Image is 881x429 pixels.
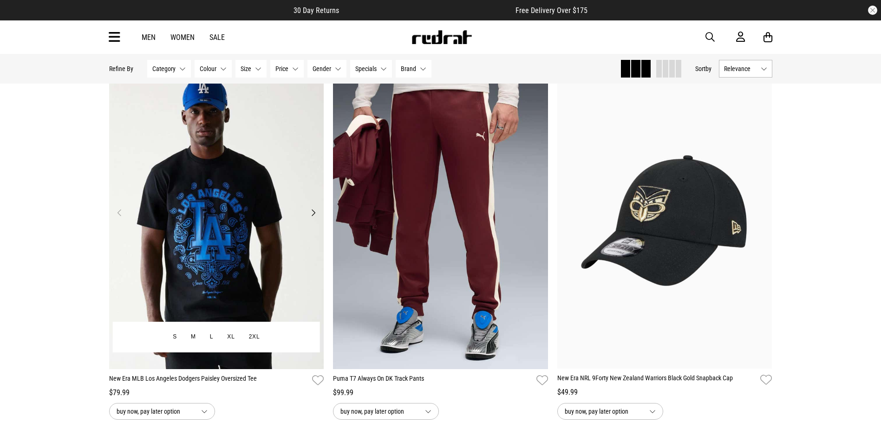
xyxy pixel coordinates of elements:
div: $49.99 [557,387,772,398]
span: Specials [355,65,377,72]
button: M [184,329,203,345]
img: Redrat logo [411,30,472,44]
button: 2XL [242,329,267,345]
button: Specials [350,60,392,78]
span: Free Delivery Over $175 [516,6,587,15]
button: Next [307,207,319,218]
span: Size [241,65,251,72]
button: Category [147,60,191,78]
button: XL [220,329,241,345]
span: buy now, pay later option [565,406,642,417]
img: Puma T7 Always On Dk Track Pants in Maroon [333,68,548,369]
button: Relevance [719,60,772,78]
p: Refine By [109,65,133,72]
iframe: Customer reviews powered by Trustpilot [358,6,497,15]
button: Price [270,60,304,78]
span: buy now, pay later option [340,406,418,417]
a: Puma T7 Always On DK Track Pants [333,374,533,387]
div: $99.99 [333,387,548,398]
button: S [166,329,184,345]
button: Open LiveChat chat widget [7,4,35,32]
span: Relevance [724,65,757,72]
button: Gender [307,60,346,78]
a: Women [170,33,195,42]
button: buy now, pay later option [557,403,663,420]
span: Category [152,65,176,72]
button: buy now, pay later option [333,403,439,420]
img: New Era Mlb Los Angeles Dodgers Paisley Oversized Tee in Black [109,68,324,369]
img: New Era Nrl 9forty New Zealand Warriors Black Gold Snapback Cap in Black [557,68,772,369]
span: Gender [313,65,331,72]
button: Colour [195,60,232,78]
button: Sortby [695,63,711,74]
button: buy now, pay later option [109,403,215,420]
button: L [203,329,220,345]
span: 30 Day Returns [294,6,339,15]
a: Men [142,33,156,42]
button: Previous [114,207,125,218]
button: Brand [396,60,431,78]
span: Price [275,65,288,72]
a: New Era NRL 9Forty New Zealand Warriors Black Gold Snapback Cap [557,373,757,387]
button: Size [235,60,267,78]
span: Brand [401,65,416,72]
a: New Era MLB Los Angeles Dodgers Paisley Oversized Tee [109,374,309,387]
span: buy now, pay later option [117,406,194,417]
a: Sale [209,33,225,42]
span: by [705,65,711,72]
div: $79.99 [109,387,324,398]
span: Colour [200,65,216,72]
